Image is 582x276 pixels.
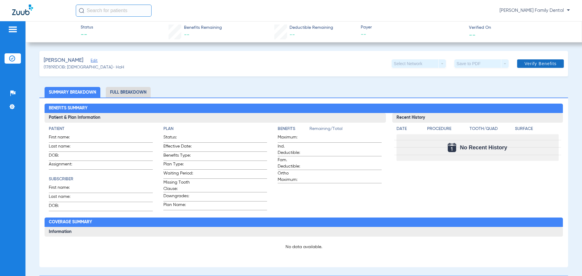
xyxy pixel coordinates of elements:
[500,8,570,14] span: [PERSON_NAME] Family Dental
[81,24,93,31] span: Status
[361,24,464,31] span: Payer
[81,31,93,39] span: --
[448,143,456,152] img: Calendar
[49,152,79,161] span: DOB:
[163,143,193,151] span: Effective Date:
[49,126,152,132] h4: Patient
[515,126,558,132] h4: Surface
[79,8,84,13] img: Search Icon
[106,87,151,98] li: Full Breakdown
[44,57,83,64] span: [PERSON_NAME]
[49,161,79,169] span: Assignment:
[45,218,563,227] h2: Coverage Summary
[278,134,307,142] span: Maximum:
[163,170,193,178] span: Waiting Period:
[49,143,79,151] span: Last name:
[184,32,189,38] span: --
[361,31,464,38] span: --
[460,145,507,151] span: No Recent History
[45,227,563,237] h3: Information
[163,152,193,161] span: Benefits Type:
[470,126,513,134] app-breakdown-title: Tooth/Quad
[44,64,124,71] span: (17819) DOB: [DEMOGRAPHIC_DATA] - HoH
[91,58,96,64] span: Edit
[524,61,557,66] span: Verify Benefits
[76,5,152,17] input: Search for patients
[469,32,476,38] span: --
[49,194,79,202] span: Last name:
[45,113,386,123] h3: Patient & Plan Information
[49,176,152,182] h4: Subscriber
[517,59,564,68] button: Verify Benefits
[278,143,307,156] span: Ind. Deductible:
[278,170,307,183] span: Ortho Maximum:
[396,126,422,134] app-breakdown-title: Date
[396,126,422,132] h4: Date
[163,161,193,169] span: Plan Type:
[49,134,79,142] span: First name:
[289,25,333,31] span: Deductible Remaining
[163,193,193,201] span: Downgrades:
[427,126,467,134] app-breakdown-title: Procedure
[289,32,295,38] span: --
[163,179,193,192] span: Missing Tooth Clause:
[278,157,307,170] span: Fam. Deductible:
[427,126,467,132] h4: Procedure
[309,126,381,134] span: Remaining/Total
[163,126,267,132] h4: Plan
[470,126,513,132] h4: Tooth/Quad
[49,185,79,193] span: First name:
[392,113,563,123] h3: Recent History
[45,87,100,98] li: Summary Breakdown
[8,26,18,33] img: hamburger-icon
[163,134,193,142] span: Status:
[278,126,309,134] app-breakdown-title: Benefits
[163,202,193,210] span: Plan Name:
[515,126,558,134] app-breakdown-title: Surface
[49,203,79,211] span: DOB:
[278,126,309,132] h4: Benefits
[469,25,572,31] span: Verified On
[49,244,558,250] p: No data available.
[45,104,563,113] h2: Benefits Summary
[12,5,33,15] img: Zuub Logo
[184,25,222,31] span: Benefits Remaining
